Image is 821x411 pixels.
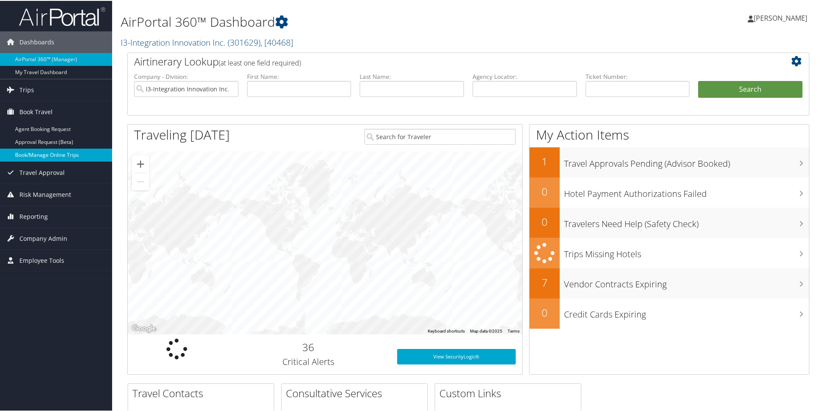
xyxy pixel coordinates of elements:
button: Zoom in [132,155,149,172]
h2: 0 [530,184,560,198]
a: 0Credit Cards Expiring [530,298,809,328]
h2: Travel Contacts [132,385,274,400]
span: Company Admin [19,227,67,249]
label: Agency Locator: [473,72,577,80]
img: Google [130,322,158,333]
h2: 7 [530,274,560,289]
input: Search for Traveler [364,128,516,144]
a: 7Vendor Contracts Expiring [530,268,809,298]
button: Zoom out [132,172,149,190]
h2: Custom Links [439,385,581,400]
span: Dashboards [19,31,54,52]
h2: 0 [530,305,560,319]
h2: Airtinerary Lookup [134,53,746,68]
h2: 36 [233,339,384,354]
h3: Travel Approvals Pending (Advisor Booked) [564,153,809,169]
button: Search [698,80,802,97]
label: Last Name: [360,72,464,80]
button: Keyboard shortcuts [428,327,465,333]
label: First Name: [247,72,351,80]
a: Terms (opens in new tab) [508,328,520,333]
h3: Critical Alerts [233,355,384,367]
span: Reporting [19,205,48,227]
a: 0Travelers Need Help (Safety Check) [530,207,809,237]
h3: Travelers Need Help (Safety Check) [564,213,809,229]
a: I3-Integration Innovation Inc. [121,36,293,47]
span: (at least one field required) [219,57,301,67]
span: Employee Tools [19,249,64,271]
h2: 0 [530,214,560,228]
span: Risk Management [19,183,71,205]
span: ( 301629 ) [228,36,260,47]
h1: Traveling [DATE] [134,125,230,143]
span: Travel Approval [19,161,65,183]
a: Trips Missing Hotels [530,237,809,268]
a: 0Hotel Payment Authorizations Failed [530,177,809,207]
span: [PERSON_NAME] [754,12,807,22]
h3: Vendor Contracts Expiring [564,273,809,290]
label: Company - Division: [134,72,238,80]
a: [PERSON_NAME] [748,4,816,30]
h3: Hotel Payment Authorizations Failed [564,183,809,199]
span: Book Travel [19,100,53,122]
h1: My Action Items [530,125,809,143]
h3: Trips Missing Hotels [564,243,809,259]
h2: 1 [530,153,560,168]
h1: AirPortal 360™ Dashboard [121,12,584,30]
span: Trips [19,78,34,100]
img: airportal-logo.png [19,6,105,26]
a: View SecurityLogic® [397,348,516,364]
label: Ticket Number: [586,72,690,80]
h3: Credit Cards Expiring [564,303,809,320]
h2: Consultative Services [286,385,427,400]
span: , [ 40468 ] [260,36,293,47]
span: Map data ©2025 [470,328,502,333]
a: Open this area in Google Maps (opens a new window) [130,322,158,333]
a: 1Travel Approvals Pending (Advisor Booked) [530,146,809,177]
